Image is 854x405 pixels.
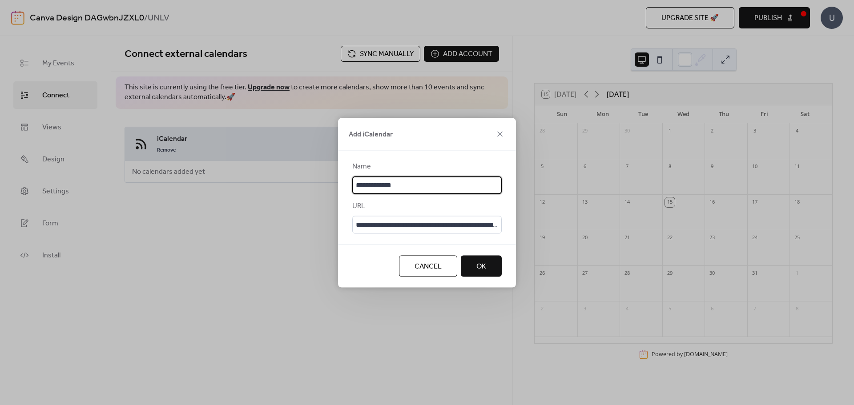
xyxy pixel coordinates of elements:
span: Add iCalendar [349,129,393,140]
button: OK [461,255,502,277]
div: Name [352,161,500,172]
span: OK [476,261,486,272]
button: Cancel [399,255,457,277]
span: Cancel [415,261,442,272]
div: URL [352,200,500,211]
